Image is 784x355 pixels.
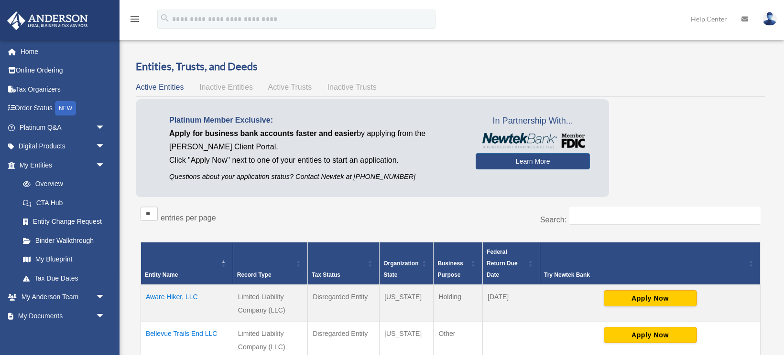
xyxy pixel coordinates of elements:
a: Online Ordering [7,61,120,80]
th: Federal Return Due Date: Activate to sort [483,242,540,285]
label: entries per page [161,214,216,222]
span: arrow_drop_down [96,137,115,157]
p: by applying from the [PERSON_NAME] Client Portal. [169,127,461,154]
span: Active Trusts [268,83,312,91]
p: Platinum Member Exclusive: [169,114,461,127]
a: Digital Productsarrow_drop_down [7,137,120,156]
td: Limited Liability Company (LLC) [233,285,307,322]
span: Tax Status [312,271,340,278]
label: Search: [540,216,566,224]
a: menu [129,17,141,25]
button: Apply Now [604,327,697,343]
th: Record Type: Activate to sort [233,242,307,285]
td: [DATE] [483,285,540,322]
a: My Blueprint [13,250,115,269]
span: In Partnership With... [476,114,590,129]
span: Federal Return Due Date [487,249,518,278]
span: Apply for business bank accounts faster and easier [169,129,357,137]
a: CTA Hub [13,193,115,212]
img: Anderson Advisors Platinum Portal [4,11,91,30]
span: arrow_drop_down [96,288,115,307]
span: Inactive Entities [199,83,253,91]
a: Tax Organizers [7,80,120,99]
th: Tax Status: Activate to sort [308,242,380,285]
td: [US_STATE] [380,285,434,322]
button: Apply Now [604,290,697,306]
a: Overview [13,175,110,194]
span: arrow_drop_down [96,156,115,175]
a: Learn More [476,153,590,169]
i: search [160,13,170,23]
td: Disregarded Entity [308,285,380,322]
th: Entity Name: Activate to invert sorting [141,242,233,285]
a: Binder Walkthrough [13,231,115,250]
div: Try Newtek Bank [544,269,746,281]
a: Tax Due Dates [13,269,115,288]
th: Organization State: Activate to sort [380,242,434,285]
h3: Entities, Trusts, and Deeds [136,59,765,74]
a: My Anderson Teamarrow_drop_down [7,288,120,307]
td: Aware Hiker, LLC [141,285,233,322]
a: Order StatusNEW [7,99,120,118]
th: Business Purpose: Activate to sort [434,242,483,285]
a: Entity Change Request [13,212,115,231]
p: Questions about your application status? Contact Newtek at [PHONE_NUMBER] [169,171,461,183]
a: My Documentsarrow_drop_down [7,306,120,325]
div: NEW [55,101,76,115]
img: NewtekBankLogoSM.png [480,133,585,148]
a: Home [7,42,120,61]
th: Try Newtek Bank : Activate to sort [540,242,761,285]
img: User Pic [762,12,777,26]
a: Platinum Q&Aarrow_drop_down [7,118,120,137]
span: Organization State [383,260,418,278]
span: arrow_drop_down [96,306,115,326]
span: arrow_drop_down [96,118,115,137]
span: Record Type [237,271,272,278]
td: Holding [434,285,483,322]
span: Entity Name [145,271,178,278]
a: My Entitiesarrow_drop_down [7,156,115,175]
i: menu [129,13,141,25]
p: Click "Apply Now" next to one of your entities to start an application. [169,154,461,167]
span: Business Purpose [437,260,463,278]
span: Active Entities [136,83,184,91]
span: Inactive Trusts [327,83,377,91]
